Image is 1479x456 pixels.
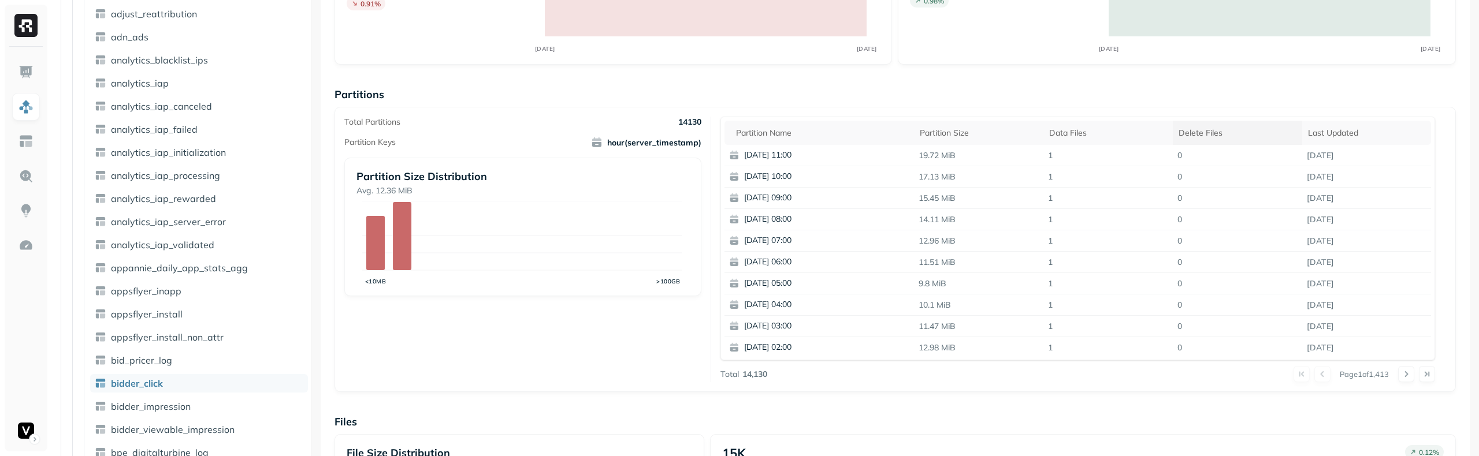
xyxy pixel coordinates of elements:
span: bidder_click [111,377,163,389]
span: bidder_impression [111,401,191,412]
p: [DATE] 02:00 [744,342,856,353]
button: [DATE] 07:00 [724,230,861,251]
a: appsflyer_inapp [90,282,308,300]
span: analytics_blacklist_ips [111,54,208,66]
p: Sep 7, 2025 [1302,231,1432,251]
p: Page 1 of 1,413 [1340,369,1389,379]
tspan: >100GB [656,278,680,285]
span: analytics_iap_rewarded [111,193,216,204]
p: 14,130 [742,369,767,380]
a: appannie_daily_app_stats_agg [90,259,308,277]
p: Avg. 12.36 MiB [356,185,690,196]
a: adn_ads [90,28,308,46]
p: Sep 7, 2025 [1302,295,1432,315]
p: Sep 7, 2025 [1302,252,1432,272]
img: table [95,424,106,435]
a: analytics_iap_failed [90,120,308,139]
a: appsflyer_install [90,305,308,323]
img: Voodoo [18,423,34,439]
p: 0 [1173,231,1302,251]
img: Asset Explorer [18,134,34,149]
img: table [95,193,106,204]
p: Files [335,415,1456,428]
p: Sep 7, 2025 [1302,338,1432,358]
a: analytics_iap_server_error [90,212,308,231]
button: [DATE] 02:00 [724,337,861,358]
p: 0 [1173,145,1302,166]
span: adn_ads [111,31,148,43]
span: hour(server_timestamp) [591,137,701,148]
a: analytics_iap_validated [90,236,308,254]
a: bid_pricer_log [90,351,308,369]
img: Query Explorer [18,169,34,184]
button: [DATE] 06:00 [724,252,861,272]
a: appsflyer_install_non_attr [90,328,308,346]
p: 1 [1043,274,1173,294]
span: appsflyer_inapp [111,285,181,297]
p: 0 [1173,252,1302,272]
p: Sep 7, 2025 [1302,167,1432,187]
p: Partitions [335,88,1456,101]
a: analytics_iap_canceled [90,97,308,115]
span: analytics_iap_initialization [111,147,226,158]
p: [DATE] 06:00 [744,256,856,268]
p: 12.98 MiB [914,338,1043,358]
p: [DATE] 05:00 [744,278,856,289]
span: analytics_iap_canceled [111,100,212,112]
img: Assets [18,99,34,114]
p: 1 [1043,338,1173,358]
span: bidder_viewable_impression [111,424,235,435]
tspan: [DATE] [1420,45,1440,53]
a: analytics_iap [90,74,308,92]
div: Partition size [920,128,1038,139]
img: table [95,262,106,274]
img: table [95,54,106,66]
span: analytics_iap_processing [111,170,220,181]
p: 14.11 MiB [914,210,1043,230]
span: analytics_iap [111,77,169,89]
span: analytics_iap_server_error [111,216,226,227]
p: Sep 7, 2025 [1302,210,1432,230]
p: [DATE] 10:00 [744,171,856,182]
button: [DATE] 09:00 [724,188,861,208]
p: Sep 7, 2025 [1302,274,1432,294]
p: 1 [1043,252,1173,272]
img: Insights [18,203,34,218]
a: bidder_viewable_impression [90,420,308,439]
p: 1 [1043,295,1173,315]
a: bidder_click [90,374,308,393]
p: 1 [1043,316,1173,337]
img: Dashboard [18,65,34,80]
p: 15.45 MiB [914,188,1043,208]
p: Partition Keys [344,137,396,148]
p: [DATE] 04:00 [744,299,856,311]
p: 1 [1043,210,1173,230]
p: 11.51 MiB [914,252,1043,272]
div: Last updated [1308,128,1426,139]
p: [DATE] 07:00 [744,235,856,246]
p: [DATE] 03:00 [744,320,856,332]
p: 0 [1173,274,1302,294]
button: [DATE] 05:00 [724,273,861,294]
img: table [95,31,106,43]
p: 9.8 MiB [914,274,1043,294]
p: 14130 [678,117,701,128]
img: table [95,401,106,412]
a: analytics_iap_initialization [90,143,308,162]
tspan: <10MB [365,278,387,285]
img: table [95,216,106,227]
div: Partition name [736,128,908,139]
span: appannie_daily_app_stats_agg [111,262,248,274]
a: analytics_iap_rewarded [90,189,308,208]
span: analytics_iap_failed [111,124,198,135]
button: [DATE] 04:00 [724,294,861,315]
img: table [95,239,106,251]
button: [DATE] 08:00 [724,209,861,230]
img: table [95,354,106,366]
p: Sep 7, 2025 [1302,188,1432,208]
p: 12.96 MiB [914,231,1043,251]
img: table [95,77,106,89]
button: [DATE] 10:00 [724,166,861,187]
p: [DATE] 08:00 [744,214,856,225]
span: appsflyer_install [111,308,183,320]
